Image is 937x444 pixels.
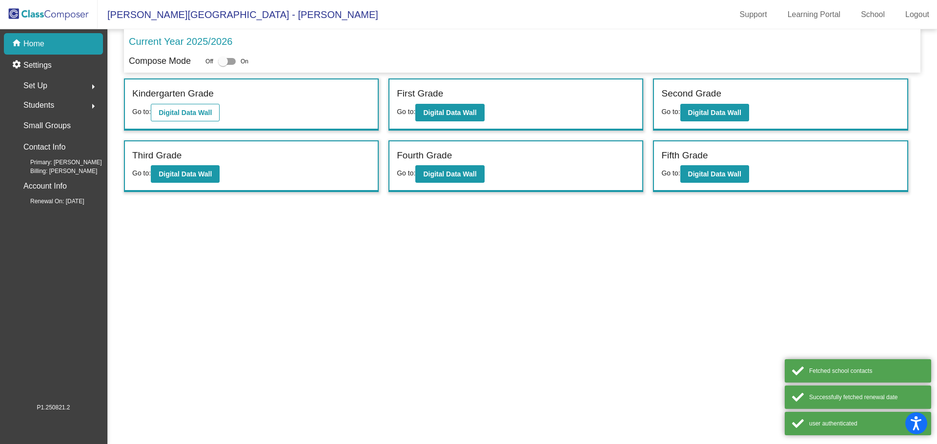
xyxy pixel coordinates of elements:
label: Second Grade [661,87,721,101]
div: Fetched school contacts [809,367,924,375]
b: Digital Data Wall [159,109,212,116]
p: Settings [23,59,52,71]
label: Kindergarten Grade [132,87,214,101]
p: Contact Info [23,140,65,154]
b: Digital Data Wall [423,170,476,178]
button: Digital Data Wall [151,165,220,183]
button: Digital Data Wall [680,165,749,183]
span: Go to: [661,108,680,116]
span: Billing: [PERSON_NAME] [15,167,97,175]
b: Digital Data Wall [688,170,741,178]
p: Account Info [23,179,67,193]
b: Digital Data Wall [688,109,741,116]
p: Home [23,38,44,50]
mat-icon: arrow_right [87,81,99,93]
b: Digital Data Wall [423,109,476,116]
span: Set Up [23,79,47,93]
button: Digital Data Wall [415,104,484,121]
p: Small Groups [23,119,71,133]
span: Go to: [132,108,151,116]
span: On [241,57,248,66]
p: Current Year 2025/2026 [129,34,232,49]
mat-icon: arrow_right [87,100,99,112]
b: Digital Data Wall [159,170,212,178]
span: Primary: [PERSON_NAME] [15,158,102,167]
label: Fifth Grade [661,149,708,163]
button: Digital Data Wall [680,104,749,121]
span: [PERSON_NAME][GEOGRAPHIC_DATA] - [PERSON_NAME] [98,7,378,22]
label: Fourth Grade [397,149,452,163]
label: Third Grade [132,149,182,163]
a: Learning Portal [780,7,849,22]
div: Successfully fetched renewal date [809,393,924,402]
div: user authenticated [809,419,924,428]
span: Go to: [661,169,680,177]
span: Off [205,57,213,66]
a: Support [732,7,775,22]
a: School [853,7,893,22]
span: Students [23,98,54,112]
span: Go to: [132,169,151,177]
p: Compose Mode [129,55,191,68]
button: Digital Data Wall [151,104,220,121]
span: Go to: [397,169,415,177]
label: First Grade [397,87,443,101]
button: Digital Data Wall [415,165,484,183]
mat-icon: home [12,38,23,50]
mat-icon: settings [12,59,23,71]
a: Logout [897,7,937,22]
span: Go to: [397,108,415,116]
span: Renewal On: [DATE] [15,197,84,206]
